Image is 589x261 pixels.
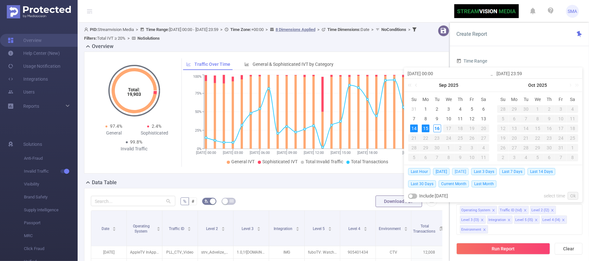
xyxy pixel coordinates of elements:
div: 16 [543,125,555,132]
div: Environment [461,226,481,234]
td: September 28, 2025 [408,143,420,153]
div: 1 [443,144,455,152]
span: Date [327,27,369,32]
input: Start date [408,70,490,77]
span: > [134,27,140,32]
span: Fr [555,96,567,102]
a: Usage Notification [8,60,60,73]
tspan: [DATE] 09:00 [277,151,297,155]
th: Sat [567,95,578,104]
td: October 4, 2025 [567,104,578,114]
div: 26 [466,134,478,142]
span: Visibility [24,178,78,191]
td: November 2, 2025 [497,153,509,162]
td: October 7, 2025 [431,153,443,162]
td: October 26, 2025 [497,143,509,153]
td: September 21, 2025 [408,133,420,143]
i: icon: line-chart [186,62,191,66]
td: October 19, 2025 [497,133,509,143]
td: September 2, 2025 [431,104,443,114]
td: September 29, 2025 [509,104,520,114]
span: Th [454,96,466,102]
b: Time Range: [146,27,169,32]
div: 27 [478,134,489,142]
div: Traffic ID (tid) [500,206,522,215]
div: 14 [520,125,532,132]
th: Thu [454,95,466,104]
td: November 1, 2025 [567,143,578,153]
div: 15 [422,125,430,132]
span: General & Sophisticated IVT by Category [253,62,333,67]
span: > [125,36,132,41]
span: Anti-Fraud [24,152,78,165]
a: Oct [528,79,536,92]
th: Fri [466,95,478,104]
span: 2.4% [152,124,161,129]
td: September 15, 2025 [420,124,431,133]
span: Su [497,96,509,102]
span: 99.8% [130,139,143,145]
button: Run Report [456,243,550,255]
div: 8 [443,154,455,161]
div: Level 4 (l4) [542,216,560,224]
i: icon: bg-colors [204,199,208,203]
div: 28 [408,144,420,152]
div: General [93,130,134,136]
b: Time Dimensions : [327,27,361,32]
td: November 8, 2025 [567,153,578,162]
div: 29 [509,105,520,113]
div: 2 [497,154,509,161]
td: October 22, 2025 [532,133,544,143]
span: Passport [24,216,78,229]
div: 11 [478,154,489,161]
div: 12 [468,115,476,123]
th: Fri [555,95,567,104]
td: September 13, 2025 [478,114,489,124]
td: November 6, 2025 [543,153,555,162]
td: September 19, 2025 [466,124,478,133]
td: October 31, 2025 [555,143,567,153]
div: Operating System [461,206,490,215]
span: Tu [520,96,532,102]
tspan: 25% [195,128,202,133]
td: October 29, 2025 [532,143,544,153]
td: September 3, 2025 [443,104,455,114]
div: 16 [433,125,441,132]
td: October 17, 2025 [555,124,567,133]
div: 30 [520,105,532,113]
td: October 1, 2025 [443,143,455,153]
span: We [532,96,544,102]
div: 30 [543,144,555,152]
div: 28 [520,144,532,152]
td: September 5, 2025 [466,104,478,114]
div: 24 [555,134,567,142]
span: Traffic Over Time [194,62,230,67]
div: Level 3 (l3) [461,216,479,224]
a: 2025 [448,79,459,92]
td: October 4, 2025 [478,143,489,153]
i: icon: user [84,27,90,32]
div: 3 [509,154,520,161]
div: 6 [420,154,431,161]
h2: Overview [92,43,114,50]
input: End date [496,70,579,77]
td: September 23, 2025 [431,133,443,143]
td: October 6, 2025 [420,153,431,162]
div: 3 [445,105,453,113]
u: 8 Dimensions Applied [276,27,315,32]
div: 5 [468,105,476,113]
span: Invalid Traffic [24,165,78,178]
div: 17 [555,125,567,132]
i: icon: close [492,209,495,213]
td: October 10, 2025 [555,114,567,124]
td: October 27, 2025 [509,143,520,153]
th: Sun [408,95,420,104]
td: September 29, 2025 [420,143,431,153]
span: Reports [23,104,39,109]
td: October 5, 2025 [497,114,509,124]
div: 22 [532,134,544,142]
a: 2025 [536,79,548,92]
th: Tue [520,95,532,104]
td: October 9, 2025 [454,153,466,162]
i: icon: close [524,209,527,213]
